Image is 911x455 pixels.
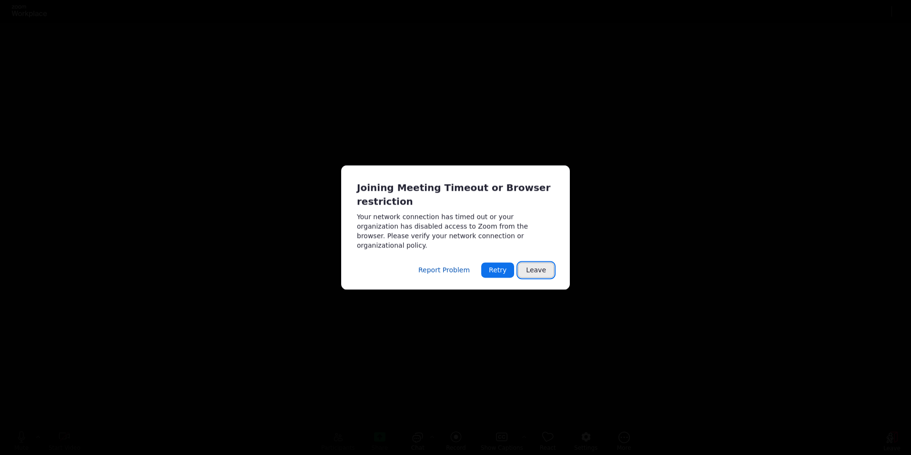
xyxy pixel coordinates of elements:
[357,212,554,250] div: Your network connection has timed out or your organization has disabled access to Zoom from the b...
[357,181,554,208] div: Joining Meeting Timeout or Browser restriction
[518,263,554,278] button: Leave
[341,165,570,290] div: Meeting connected timeout.
[411,263,477,278] button: Report Problem
[481,263,514,278] button: Retry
